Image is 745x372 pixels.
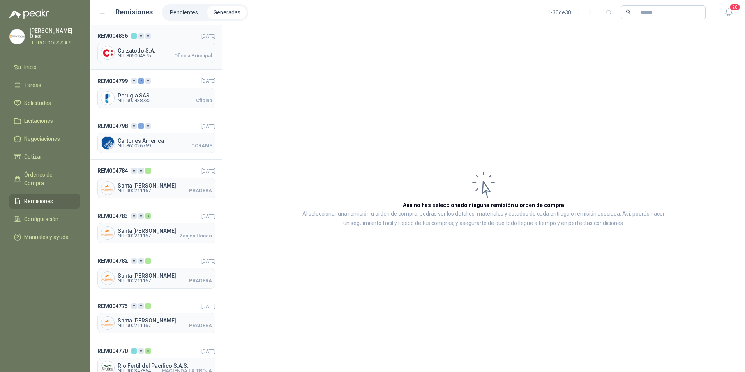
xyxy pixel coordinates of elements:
div: 1 [131,348,137,354]
span: REM004784 [97,167,128,175]
span: Santa [PERSON_NAME] [118,228,212,234]
div: 0 [145,78,151,84]
span: NIT 900438232 [118,98,151,103]
a: Solicitudes [9,96,80,110]
a: Manuales y ayuda [9,230,80,244]
div: 0 [145,33,151,39]
span: PRADERA [189,278,212,283]
a: REM004784001[DATE] Company LogoSanta [PERSON_NAME]NIT 900211167PRADERA [90,160,222,205]
span: REM004770 [97,347,128,355]
span: Zanjon Hondo [179,234,212,238]
span: REM004782 [97,257,128,265]
span: Solicitudes [24,99,51,107]
div: 1 [138,123,144,129]
span: Perugia SAS [118,93,212,98]
div: 1 [145,303,151,309]
span: REM004798 [97,122,128,130]
span: REM004836 [97,32,128,40]
img: Logo peakr [9,9,49,19]
img: Company Logo [101,272,114,285]
button: 20 [722,5,736,19]
div: 1 [145,168,151,174]
span: Santa [PERSON_NAME] [118,183,212,188]
div: 0 [131,303,137,309]
a: Inicio [9,60,80,74]
a: REM004783002[DATE] Company LogoSanta [PERSON_NAME]NIT 900211167Zanjon Hondo [90,205,222,250]
div: 0 [138,168,144,174]
a: Pendientes [164,6,204,19]
a: Negociaciones [9,131,80,146]
img: Company Logo [101,227,114,239]
span: Licitaciones [24,117,53,125]
p: [PERSON_NAME] Diez [30,28,80,39]
div: 0 [138,258,144,264]
span: NIT 900211167 [118,234,151,238]
div: 0 [138,33,144,39]
a: Tareas [9,78,80,92]
div: 0 [138,213,144,219]
span: CORAME [191,143,212,148]
span: [DATE] [201,168,215,174]
span: Manuales y ayuda [24,233,69,241]
a: Cotizar [9,149,80,164]
div: 1 [131,33,137,39]
span: Oficina [196,98,212,103]
a: REM004798010[DATE] Company LogoCartones AmericaNIT 860026759CORAME [90,115,222,160]
a: Remisiones [9,194,80,209]
img: Company Logo [101,182,114,195]
img: Company Logo [101,92,114,105]
div: 0 [131,213,137,219]
span: PRADERA [189,188,212,193]
span: [DATE] [201,78,215,84]
h3: Aún no has seleccionado ninguna remisión u orden de compra [403,201,564,209]
a: Generadas [207,6,247,19]
div: 2 [138,78,144,84]
div: 0 [131,168,137,174]
span: Negociaciones [24,135,60,143]
span: Cartones America [118,138,212,143]
span: Rio Fertil del Pacífico S.A.S. [118,363,212,368]
span: Oficina Principal [174,53,212,58]
a: Licitaciones [9,113,80,128]
div: 0 [131,258,137,264]
span: Cotizar [24,152,42,161]
span: NIT 805004875 [118,53,151,58]
span: Santa [PERSON_NAME] [118,273,212,278]
span: [DATE] [201,123,215,129]
a: REM004782001[DATE] Company LogoSanta [PERSON_NAME]NIT 900211167PRADERA [90,250,222,295]
span: Santa [PERSON_NAME] [118,318,212,323]
img: Company Logo [101,46,114,59]
a: REM004775001[DATE] Company LogoSanta [PERSON_NAME]NIT 900211167PRADERA [90,295,222,340]
div: 0 [145,123,151,129]
span: search [626,9,631,15]
div: 0 [131,123,137,129]
span: [DATE] [201,348,215,354]
span: REM004799 [97,77,128,85]
span: REM004783 [97,212,128,220]
span: NIT 900211167 [118,323,151,328]
img: Company Logo [101,317,114,329]
span: NIT 900211167 [118,278,151,283]
span: PRADERA [189,323,212,328]
a: Órdenes de Compra [9,167,80,191]
span: 20 [729,4,740,11]
div: 2 [145,213,151,219]
div: 0 [138,348,144,354]
div: 1 [145,258,151,264]
span: [DATE] [201,258,215,264]
div: 0 [138,303,144,309]
span: Inicio [24,63,37,71]
span: NIT 860026759 [118,143,151,148]
span: [DATE] [201,33,215,39]
div: 0 [131,78,137,84]
span: Configuración [24,215,58,223]
span: Tareas [24,81,41,89]
div: 1 - 30 de 30 [547,6,596,19]
a: REM004799020[DATE] Company LogoPerugia SASNIT 900438232Oficina [90,70,222,115]
a: Configuración [9,212,80,227]
img: Company Logo [10,29,25,44]
img: Company Logo [101,136,114,149]
span: NIT 900211167 [118,188,151,193]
